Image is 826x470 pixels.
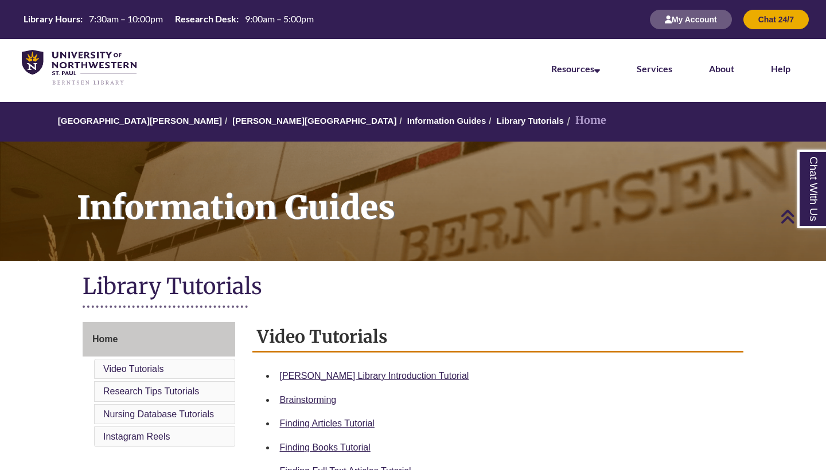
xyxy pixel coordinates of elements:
[103,409,214,419] a: Nursing Database Tutorials
[280,418,375,428] a: Finding Articles Tutorial
[551,63,600,74] a: Resources
[89,13,163,24] span: 7:30am – 10:00pm
[407,116,486,126] a: Information Guides
[19,13,84,25] th: Library Hours:
[245,13,314,24] span: 9:00am – 5:00pm
[771,63,790,74] a: Help
[103,364,164,374] a: Video Tutorials
[650,10,732,29] button: My Account
[83,322,235,357] a: Home
[64,142,826,246] h1: Information Guides
[19,13,318,25] table: Hours Today
[103,386,199,396] a: Research Tips Tutorials
[650,14,732,24] a: My Account
[780,209,823,224] a: Back to Top
[280,442,371,452] a: Finding Books Tutorial
[22,50,137,86] img: UNWSP Library Logo
[564,112,606,129] li: Home
[280,371,469,381] a: [PERSON_NAME] Library Introduction Tutorial
[232,116,396,126] a: [PERSON_NAME][GEOGRAPHIC_DATA]
[19,13,318,26] a: Hours Today
[743,14,809,24] a: Chat 24/7
[92,334,118,344] span: Home
[83,272,743,303] h1: Library Tutorials
[637,63,672,74] a: Services
[252,322,744,352] h2: Video Tutorials
[103,432,170,441] a: Instagram Reels
[83,322,235,449] div: Guide Page Menu
[58,116,222,126] a: [GEOGRAPHIC_DATA][PERSON_NAME]
[170,13,240,25] th: Research Desk:
[709,63,734,74] a: About
[497,116,564,126] a: Library Tutorials
[743,10,809,29] button: Chat 24/7
[280,395,337,405] a: Brainstorming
